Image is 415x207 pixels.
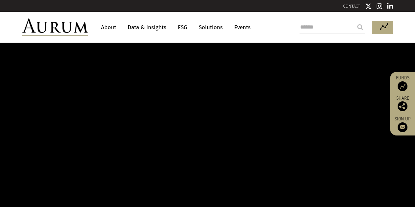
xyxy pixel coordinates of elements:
[393,96,412,111] div: Share
[365,3,372,10] img: Twitter icon
[124,21,170,33] a: Data & Insights
[398,101,407,111] img: Share this post
[398,81,407,91] img: Access Funds
[196,21,226,33] a: Solutions
[393,116,412,132] a: Sign up
[343,4,360,9] a: CONTACT
[387,3,393,10] img: Linkedin icon
[175,21,191,33] a: ESG
[377,3,383,10] img: Instagram icon
[354,21,367,34] input: Submit
[231,21,251,33] a: Events
[98,21,119,33] a: About
[22,18,88,36] img: Aurum
[398,122,407,132] img: Sign up to our newsletter
[393,75,412,91] a: Funds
